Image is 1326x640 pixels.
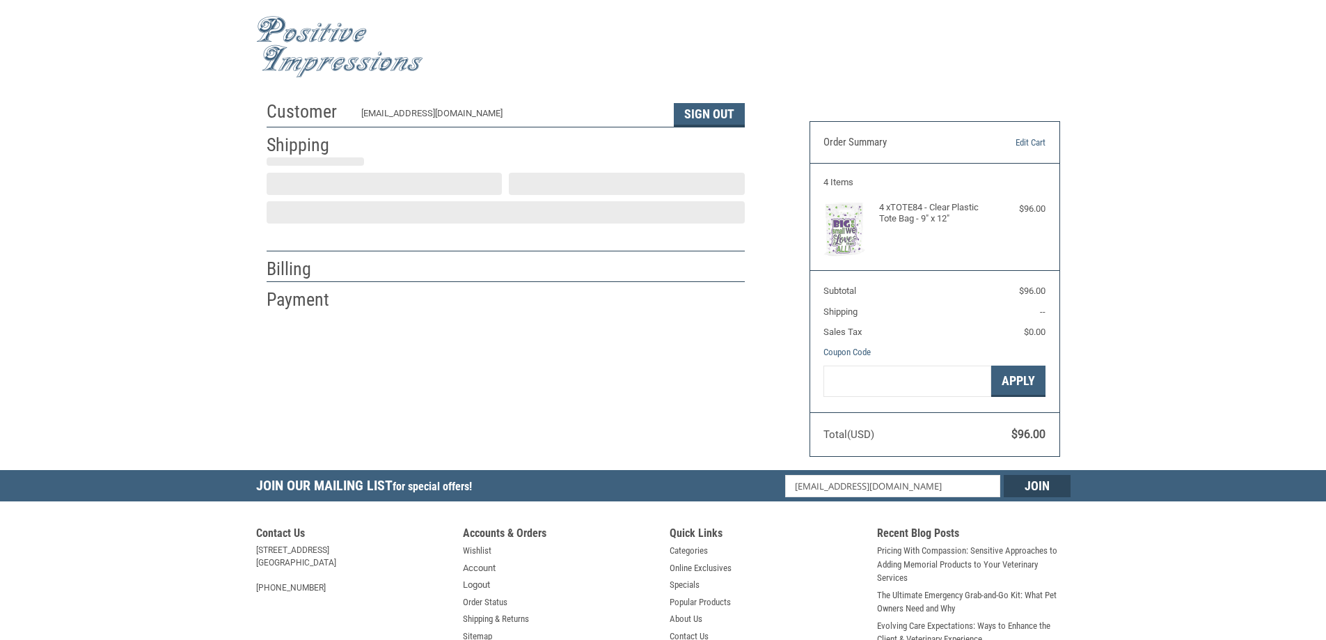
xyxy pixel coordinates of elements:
h5: Join Our Mailing List [256,470,479,506]
a: Popular Products [670,595,731,609]
a: Pricing With Compassion: Sensitive Approaches to Adding Memorial Products to Your Veterinary Serv... [877,544,1071,585]
input: Gift Certificate or Coupon Code [823,366,991,397]
a: Online Exclusives [670,561,732,575]
span: $96.00 [1019,286,1045,296]
h4: 4 x TOTE84 - Clear Plastic Tote Bag - 9" x 12" [879,202,987,225]
h2: Payment [267,288,348,311]
h2: Customer [267,100,348,123]
h2: Shipping [267,134,348,157]
h3: 4 Items [823,177,1045,188]
a: Order Status [463,595,507,609]
a: The Ultimate Emergency Grab-and-Go Kit: What Pet Owners Need and Why [877,588,1071,616]
a: Logout [463,578,490,592]
span: Total (USD) [823,428,874,441]
h2: Billing [267,258,348,281]
img: Positive Impressions [256,16,423,78]
address: [STREET_ADDRESS] [GEOGRAPHIC_DATA] [PHONE_NUMBER] [256,544,450,594]
a: Shipping & Returns [463,612,529,626]
span: -- [1040,306,1045,317]
button: Sign Out [674,103,745,127]
a: Categories [670,544,708,558]
button: Apply [991,366,1045,397]
span: for special offers! [393,480,472,493]
a: Wishlist [463,544,491,558]
a: Edit Cart [974,136,1045,150]
input: Email [785,475,1000,497]
span: $96.00 [1011,428,1045,441]
a: Account [463,561,496,575]
span: Shipping [823,306,858,317]
h5: Quick Links [670,526,863,544]
a: Coupon Code [823,347,871,357]
span: $0.00 [1024,327,1045,337]
a: Specials [670,578,700,592]
input: Join [1004,475,1071,497]
h3: Order Summary [823,136,974,150]
div: $96.00 [990,202,1045,216]
span: Subtotal [823,286,856,296]
div: [EMAIL_ADDRESS][DOMAIN_NAME] [361,107,660,127]
span: Sales Tax [823,327,862,337]
h5: Accounts & Orders [463,526,656,544]
a: About Us [670,612,702,626]
h5: Contact Us [256,526,450,544]
h5: Recent Blog Posts [877,526,1071,544]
